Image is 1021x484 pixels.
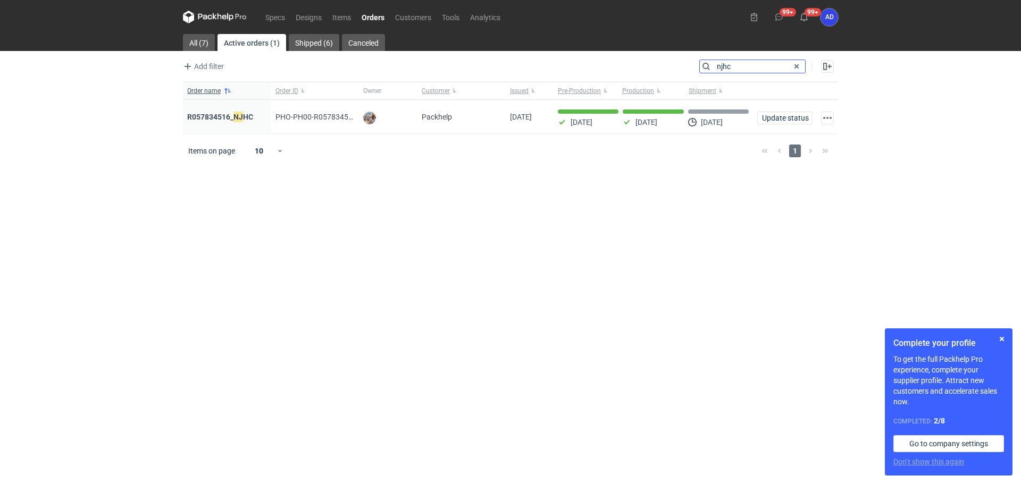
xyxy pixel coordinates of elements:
a: Analytics [465,11,506,23]
button: Pre-Production [554,82,620,99]
a: Active orders (1) [217,34,286,51]
a: Designs [290,11,327,23]
svg: Packhelp Pro [183,11,247,23]
div: 10 [242,143,277,158]
em: NJ [233,111,243,123]
button: Update status [757,112,813,124]
a: R057834516_NJHC [187,111,253,123]
p: To get the full Packhelp Pro experience, complete your supplier profile. Attract new customers an... [893,354,1004,407]
span: Owner [363,87,381,95]
input: Search [700,60,805,73]
button: Don’t show this again [893,456,964,467]
button: Order ID [271,82,359,99]
a: Go to company settings [893,435,1004,452]
span: Production [622,87,654,95]
a: Items [327,11,356,23]
a: All (7) [183,34,215,51]
button: Skip for now [995,333,1008,345]
h1: Complete your profile [893,337,1004,350]
div: Completed: [893,415,1004,427]
span: Order ID [275,87,298,95]
a: Customers [390,11,437,23]
p: [DATE] [701,118,723,126]
span: PHO-PH00-R057834516_NJHC [275,111,380,123]
button: Issued [506,82,554,99]
span: Items on page [188,146,235,156]
span: Pre-Production [558,87,601,95]
a: Canceled [342,34,385,51]
span: Update status [762,114,808,122]
span: 16/09/2025 [510,113,532,121]
span: Order name [187,87,221,95]
img: Michał Palasek [363,112,376,124]
button: Production [620,82,687,99]
p: [DATE] [635,118,657,126]
button: 99+ [771,9,788,26]
button: 99+ [796,9,813,26]
span: Packhelp [422,113,452,121]
span: Issued [510,87,529,95]
button: Shipment [687,82,753,99]
p: [DATE] [571,118,592,126]
button: Add filter [181,60,224,73]
strong: 2 / 8 [934,417,945,425]
a: Tools [437,11,465,23]
button: Customer [417,82,506,99]
a: Orders [356,11,390,23]
span: 1 [789,145,801,157]
button: Order name [183,82,271,99]
button: Actions [821,112,834,124]
button: AD [821,9,838,26]
a: Shipped (6) [289,34,339,51]
a: Specs [260,11,290,23]
span: Customer [422,87,450,95]
span: Shipment [689,87,716,95]
div: Anita Dolczewska [821,9,838,26]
